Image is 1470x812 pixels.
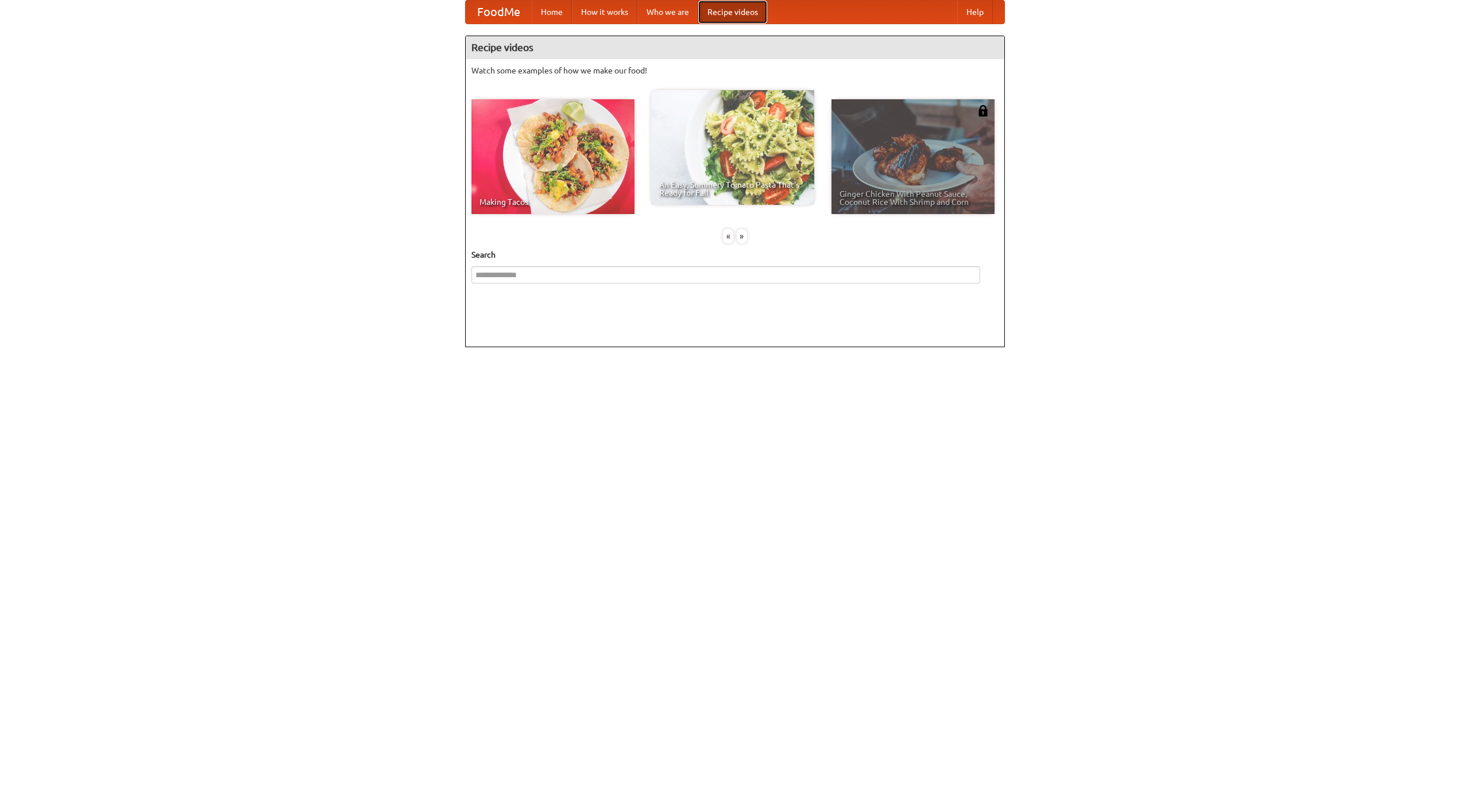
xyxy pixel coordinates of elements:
a: Making Tacos [471,99,635,214]
span: An Easy, Summery Tomato Pasta That's Ready for Fall [659,181,806,197]
p: Watch some examples of how we make our food! [471,65,999,76]
a: FoodMe [466,1,532,24]
a: An Easy, Summery Tomato Pasta That's Ready for Fall [651,90,814,205]
a: Help [957,1,993,24]
a: How it works [572,1,637,24]
span: Making Tacos [479,198,626,206]
a: Who we are [637,1,698,24]
h4: Recipe videos [466,36,1004,59]
img: 483408.png [977,105,989,116]
a: Recipe videos [698,1,767,24]
div: « [723,229,733,243]
a: Home [532,1,572,24]
div: » [737,229,747,243]
h5: Search [471,249,999,261]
